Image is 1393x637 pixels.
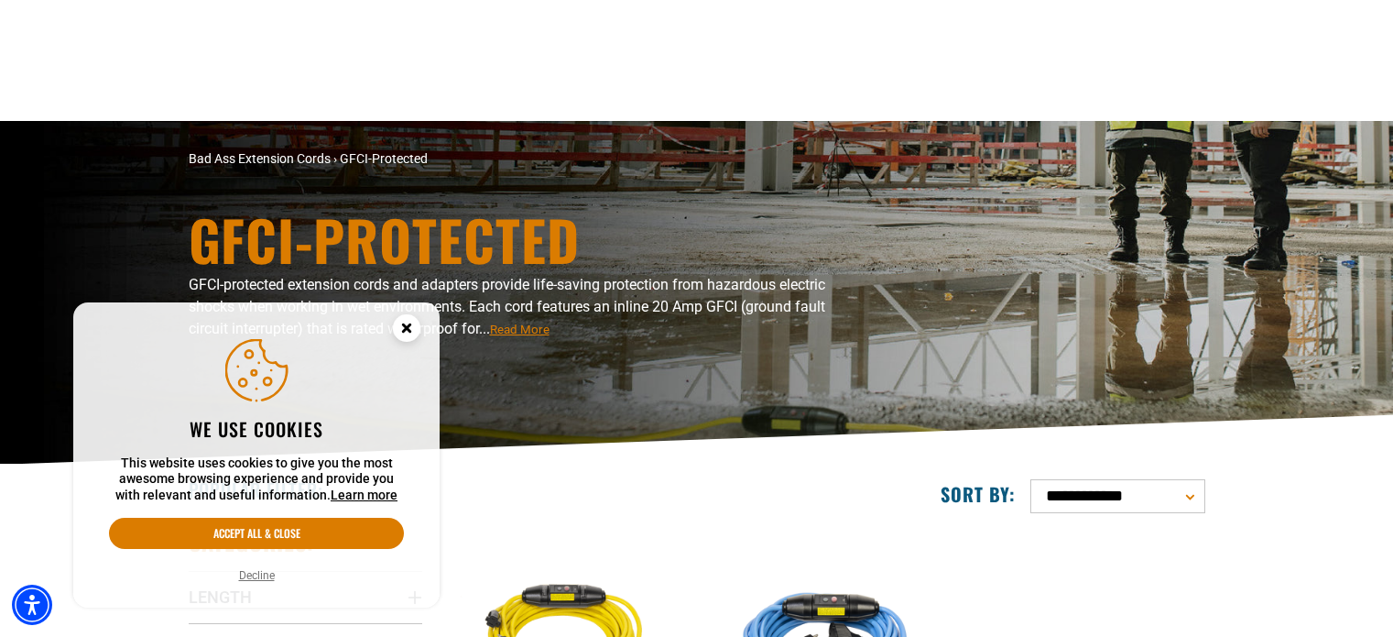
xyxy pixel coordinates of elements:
[490,323,550,336] span: Read More
[340,151,428,166] span: GFCI-Protected
[374,302,440,359] button: Close this option
[12,585,52,625] div: Accessibility Menu
[189,151,331,166] a: Bad Ass Extension Cords
[109,417,404,441] h2: We use cookies
[941,482,1016,506] label: Sort by:
[109,518,404,549] button: Accept all & close
[189,212,857,267] h1: GFCI-Protected
[234,566,280,585] button: Decline
[333,151,337,166] span: ›
[73,302,440,609] aside: Cookie Consent
[189,149,857,169] nav: breadcrumbs
[189,276,825,337] span: GFCI-protected extension cords and adapters provide life-saving protection from hazardous electri...
[109,456,404,504] p: This website uses cookies to give you the most awesome browsing experience and provide you with r...
[331,488,397,502] a: This website uses cookies to give you the most awesome browsing experience and provide you with r...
